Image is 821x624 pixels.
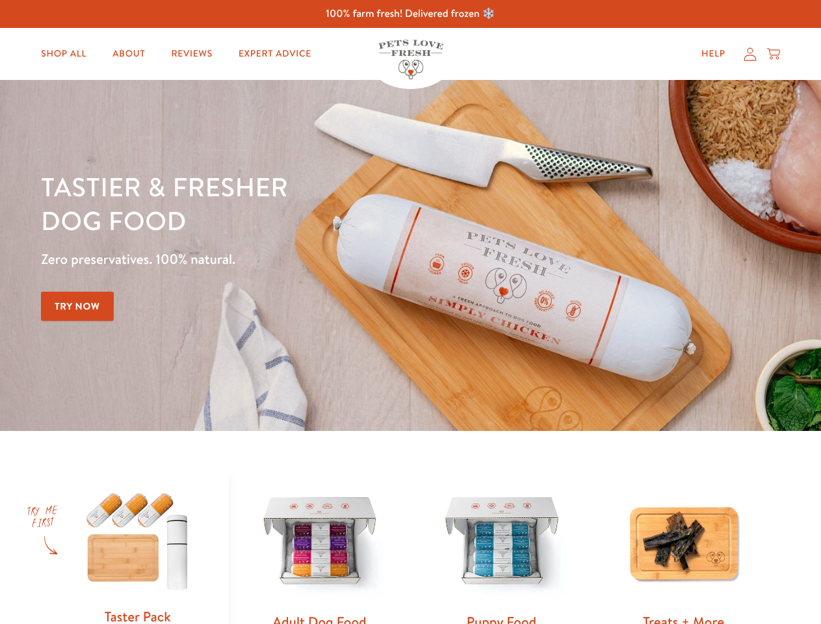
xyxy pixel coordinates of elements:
a: Reviews [161,41,222,67]
img: Pets Love Fresh [378,40,443,79]
p: Zero preservatives. 100% natural. [41,248,534,271]
a: About [102,41,155,67]
a: Expert Advice [228,41,322,67]
a: Try Now [41,292,114,321]
h1: Tastier & fresher dog food [41,170,534,237]
a: Help [691,41,736,67]
a: Shop All [31,41,97,67]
